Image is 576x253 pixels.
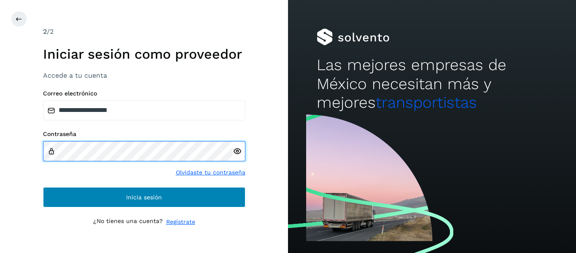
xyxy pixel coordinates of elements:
span: 2 [43,27,47,35]
a: Olvidaste tu contraseña [176,168,245,177]
label: Contraseña [43,131,245,138]
h2: Las mejores empresas de México necesitan más y mejores [317,56,547,112]
label: Correo electrónico [43,90,245,97]
h3: Accede a tu cuenta [43,71,245,79]
p: ¿No tienes una cuenta? [93,218,163,226]
span: transportistas [376,93,477,112]
h1: Iniciar sesión como proveedor [43,46,245,62]
div: /2 [43,27,245,37]
button: Inicia sesión [43,187,245,207]
span: Inicia sesión [126,194,162,200]
a: Regístrate [166,218,195,226]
